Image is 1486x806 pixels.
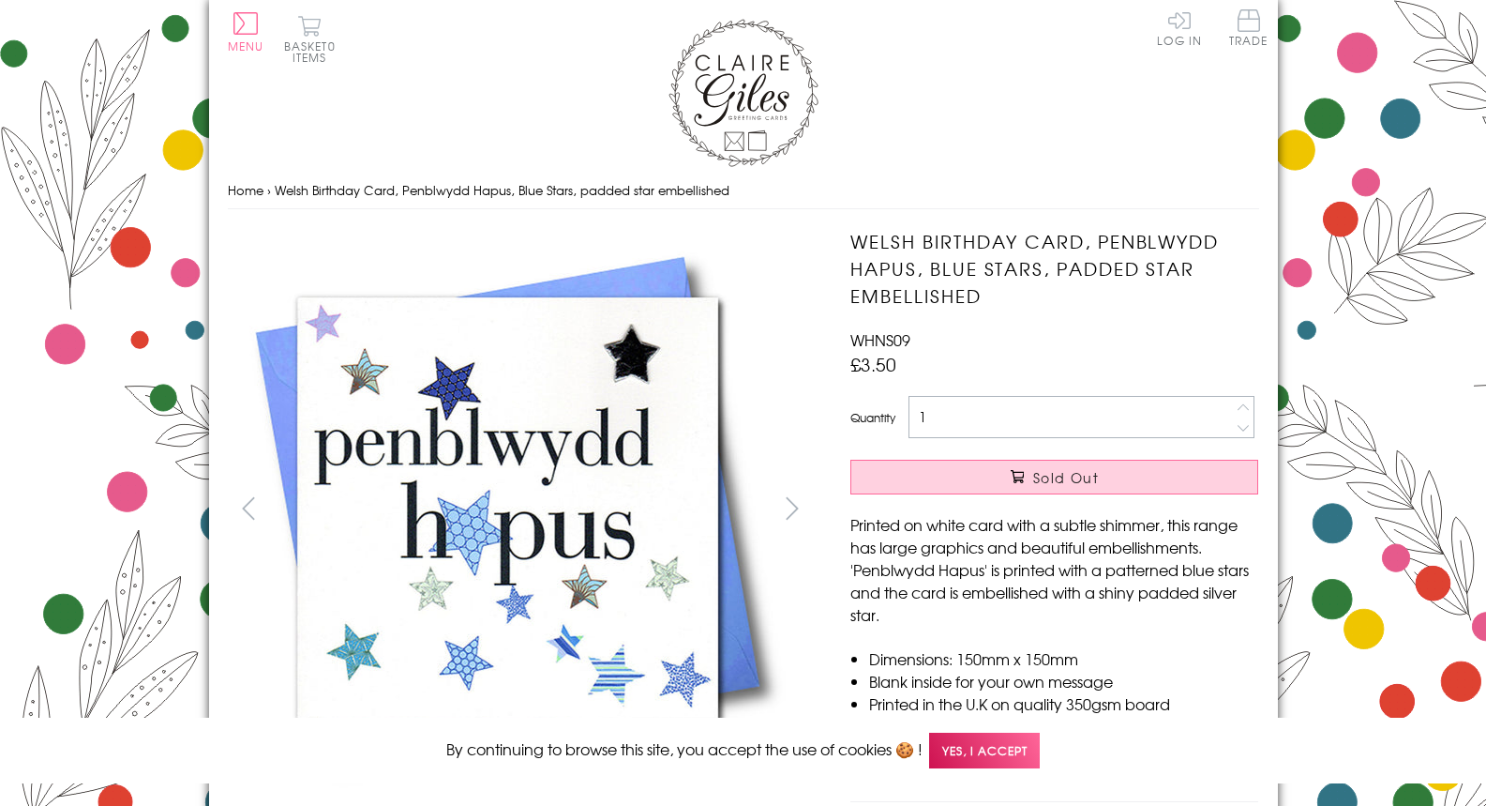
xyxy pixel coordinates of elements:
a: Log In [1157,9,1202,46]
span: 0 items [293,38,336,66]
button: Sold Out [850,460,1258,494]
li: Dimensions: 150mm x 150mm [869,647,1258,670]
span: £3.50 [850,351,896,377]
img: Welsh Birthday Card, Penblwydd Hapus, Blue Stars, padded star embellished [813,228,1375,791]
span: Welsh Birthday Card, Penblwydd Hapus, Blue Stars, padded star embellished [275,181,729,199]
img: Claire Giles Greetings Cards [668,19,818,167]
span: › [267,181,271,199]
li: Printed in the U.K on quality 350gsm board [869,692,1258,715]
button: Basket0 items [284,15,336,63]
button: Menu [228,12,264,52]
p: Printed on white card with a subtle shimmer, this range has large graphics and beautiful embellis... [850,513,1258,626]
h1: Welsh Birthday Card, Penblwydd Hapus, Blue Stars, padded star embellished [850,228,1258,309]
a: Home [228,181,263,199]
span: Yes, I accept [929,733,1040,769]
button: prev [228,487,270,529]
li: Comes wrapped in Compostable bag [869,715,1258,738]
label: Quantity [850,409,895,426]
span: Menu [228,38,264,54]
span: Trade [1229,9,1268,46]
button: next [771,487,813,529]
li: Blank inside for your own message [869,670,1258,692]
img: Welsh Birthday Card, Penblwydd Hapus, Blue Stars, padded star embellished [227,228,789,791]
nav: breadcrumbs [228,172,1259,210]
span: Sold Out [1033,468,1099,487]
span: WHNS09 [850,328,910,351]
a: Trade [1229,9,1268,50]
